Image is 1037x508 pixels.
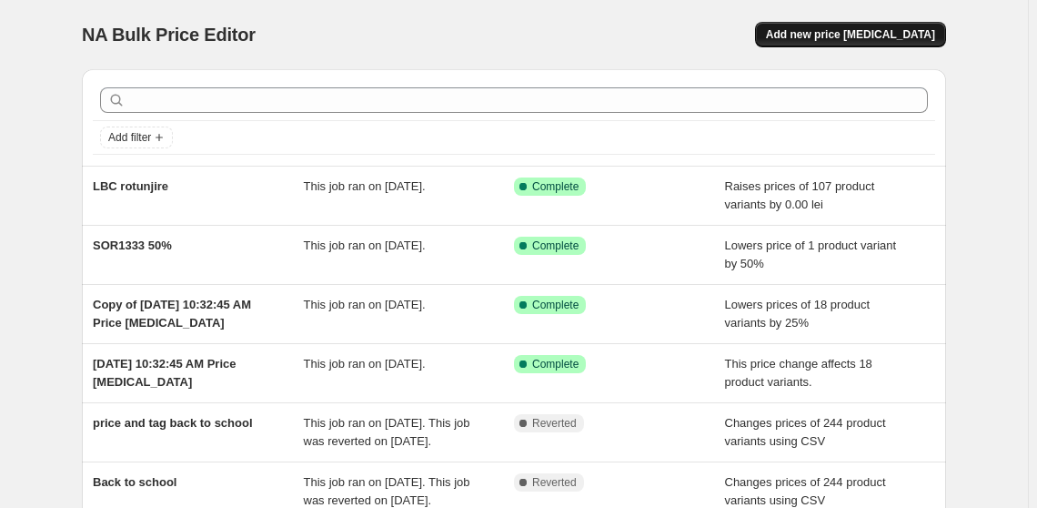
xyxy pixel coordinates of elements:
span: [DATE] 10:32:45 AM Price [MEDICAL_DATA] [93,357,237,389]
span: Complete [532,357,579,371]
span: SOR1333 50% [93,239,172,252]
span: Complete [532,179,579,194]
span: LBC rotunjire [93,179,168,193]
span: Complete [532,298,579,312]
span: Add new price [MEDICAL_DATA] [766,27,935,42]
span: This price change affects 18 product variants. [725,357,872,389]
span: Changes prices of 244 product variants using CSV [725,475,886,507]
span: Complete [532,239,579,253]
span: Changes prices of 244 product variants using CSV [725,416,886,448]
span: Copy of [DATE] 10:32:45 AM Price [MEDICAL_DATA] [93,298,251,330]
span: This job ran on [DATE]. [304,357,426,371]
button: Add new price [MEDICAL_DATA] [755,22,946,47]
span: This job ran on [DATE]. This job was reverted on [DATE]. [304,416,470,448]
span: This job ran on [DATE]. [304,298,426,311]
span: This job ran on [DATE]. [304,239,426,252]
span: Reverted [532,475,577,490]
span: NA Bulk Price Editor [82,25,256,45]
span: price and tag back to school [93,416,253,430]
span: This job ran on [DATE]. This job was reverted on [DATE]. [304,475,470,507]
span: This job ran on [DATE]. [304,179,426,193]
span: Add filter [108,130,151,145]
span: Lowers prices of 18 product variants by 25% [725,298,871,330]
span: Raises prices of 107 product variants by 0.00 lei [725,179,875,211]
span: Lowers price of 1 product variant by 50% [725,239,897,270]
button: Add filter [100,127,173,148]
span: Reverted [532,416,577,431]
span: Back to school [93,475,176,489]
